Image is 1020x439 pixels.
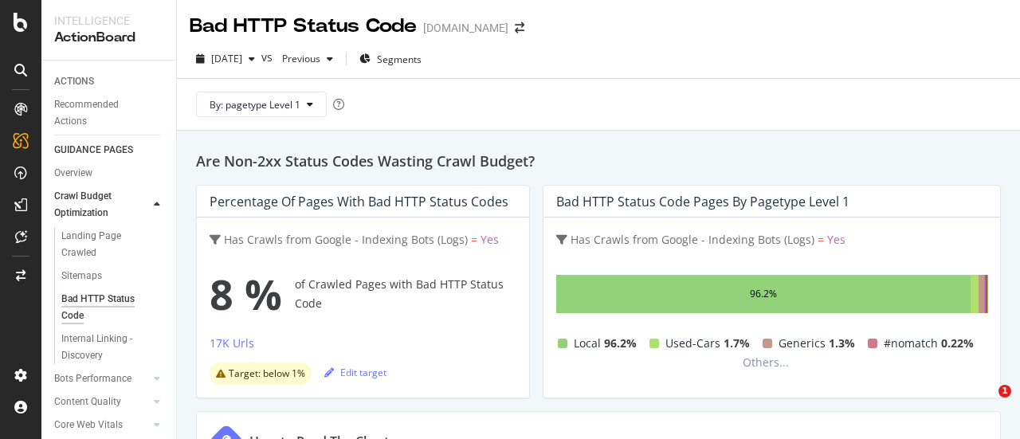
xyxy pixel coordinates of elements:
[54,370,131,387] div: Bots Performance
[829,334,855,353] span: 1.3%
[276,52,320,65] span: Previous
[54,394,121,410] div: Content Quality
[224,232,468,247] span: Has Crawls from Google - Indexing Bots (Logs)
[54,188,137,221] div: Crawl Budget Optimization
[210,334,254,359] button: 17K Urls
[61,291,165,324] a: Bad HTTP Status Code
[827,232,845,247] span: Yes
[324,366,386,379] div: Edit target
[210,98,300,112] span: By: pagetype Level 1
[324,359,386,385] button: Edit target
[966,385,1004,423] iframe: Intercom live chat
[196,150,1001,172] h2: Are Non-2xx Status Codes Wasting Crawl Budget?
[736,353,795,372] span: Others...
[54,165,165,182] a: Overview
[574,334,601,353] span: Local
[210,363,312,385] div: warning label
[54,394,149,410] a: Content Quality
[190,13,417,40] div: Bad HTTP Status Code
[276,46,339,72] button: Previous
[54,370,149,387] a: Bots Performance
[61,228,165,261] a: Landing Page Crawled
[818,232,824,247] span: =
[54,13,163,29] div: Intelligence
[190,46,261,72] button: [DATE]
[353,46,428,72] button: Segments
[724,334,750,353] span: 1.7%
[61,291,151,324] div: Bad HTTP Status Code
[54,188,149,221] a: Crawl Budget Optimization
[210,262,282,326] span: 8 %
[779,334,826,353] span: Generics
[750,284,777,304] div: 96.2%
[54,142,165,159] a: GUIDANCE PAGES
[210,194,508,210] div: Percentage of Pages with Bad HTTP Status Codes
[211,52,242,65] span: 2025 Sep. 19th
[377,53,422,66] span: Segments
[261,49,276,65] span: vs
[210,335,254,351] div: 17K Urls
[54,73,94,90] div: ACTIONS
[941,334,974,353] span: 0.22%
[54,142,133,159] div: GUIDANCE PAGES
[604,334,637,353] span: 96.2%
[54,29,163,47] div: ActionBoard
[481,232,499,247] span: Yes
[54,165,92,182] div: Overview
[61,228,151,261] div: Landing Page Crawled
[571,232,814,247] span: Has Crawls from Google - Indexing Bots (Logs)
[61,331,152,364] div: Internal Linking - Discovery
[471,232,477,247] span: =
[54,96,165,130] a: Recommended Actions
[515,22,524,33] div: arrow-right-arrow-left
[998,385,1011,398] span: 1
[884,334,938,353] span: #nomatch
[61,268,165,284] a: Sitemaps
[423,20,508,36] div: [DOMAIN_NAME]
[665,334,720,353] span: Used-Cars
[556,194,849,210] div: Bad HTTP Status Code Pages by pagetype Level 1
[54,417,123,433] div: Core Web Vitals
[196,92,327,117] button: By: pagetype Level 1
[229,369,305,378] span: Target: below 1%
[54,73,165,90] a: ACTIONS
[54,96,150,130] div: Recommended Actions
[61,331,165,364] a: Internal Linking - Discovery
[61,268,102,284] div: Sitemaps
[54,417,149,433] a: Core Web Vitals
[210,262,516,326] div: of Crawled Pages with Bad HTTP Status Code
